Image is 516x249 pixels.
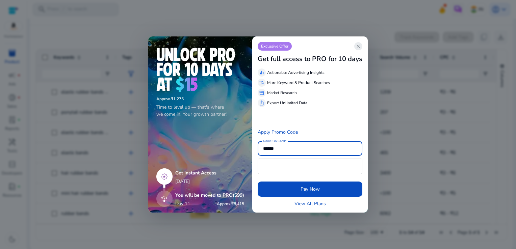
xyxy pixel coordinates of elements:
p: Day 11 [175,200,190,207]
p: More Keyword & Product Searches [267,80,330,86]
iframe: Secure card payment input frame [261,160,359,173]
p: Export Unlimited Data [267,100,307,106]
span: Approx. [217,201,231,206]
span: close [356,44,361,49]
span: ($99) [233,192,244,198]
p: Exclusive Offer [258,42,292,51]
p: Actionable Advertising Insights [267,70,325,76]
mat-label: Name On Card [263,139,285,143]
a: View All Plans [294,200,326,207]
h5: Get Instant Access [175,170,244,176]
h6: ₹1,275 [156,96,244,101]
h5: You will be moved to PRO [175,193,244,198]
p: Market Research [267,90,297,96]
p: [DATE] [175,178,244,185]
span: ios_share [259,100,264,106]
h6: ₹8,415 [217,201,244,206]
h3: Get full access to PRO for [258,55,337,63]
span: storefront [259,90,264,95]
a: Apply Promo Code [258,129,298,135]
p: Time to level up — that's where we come in. Your growth partner! [156,104,244,118]
h3: 10 days [338,55,362,63]
button: Pay Now [258,182,362,197]
span: Approx. [156,96,171,102]
span: Pay Now [301,186,320,193]
span: manage_search [259,80,264,85]
span: equalizer [259,70,264,75]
